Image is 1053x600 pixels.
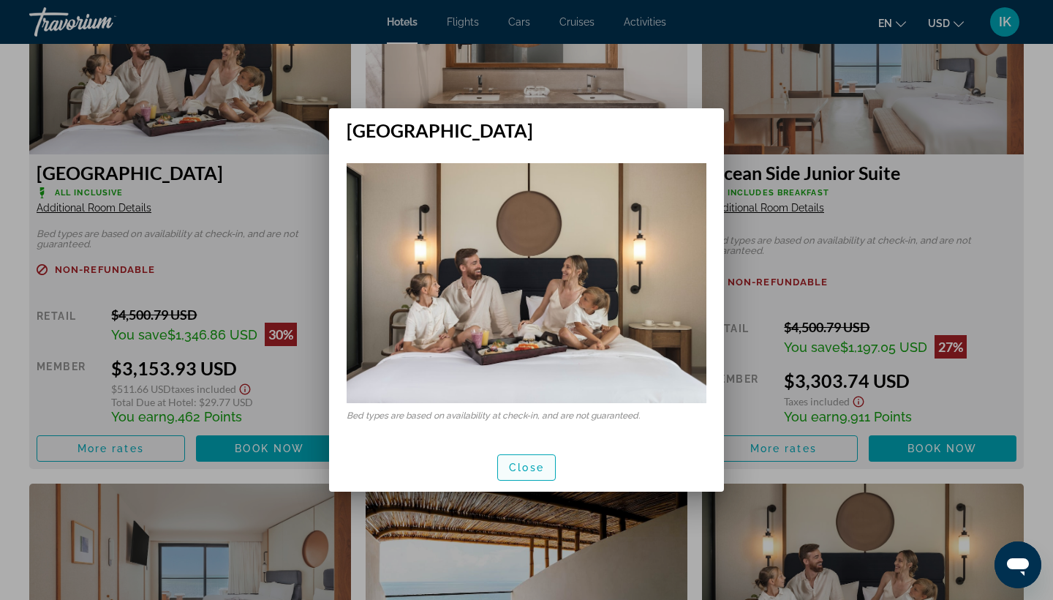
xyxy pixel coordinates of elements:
button: Close [497,454,556,481]
p: Bed types are based on availability at check-in, and are not guaranteed. [347,410,706,421]
h2: [GEOGRAPHIC_DATA] [329,108,724,141]
iframe: Button to launch messaging window [994,541,1041,588]
img: c3aa1fc9-53ad-489d-ab2f-71d1fd6422de.jpeg [347,163,706,403]
span: Close [509,462,544,473]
